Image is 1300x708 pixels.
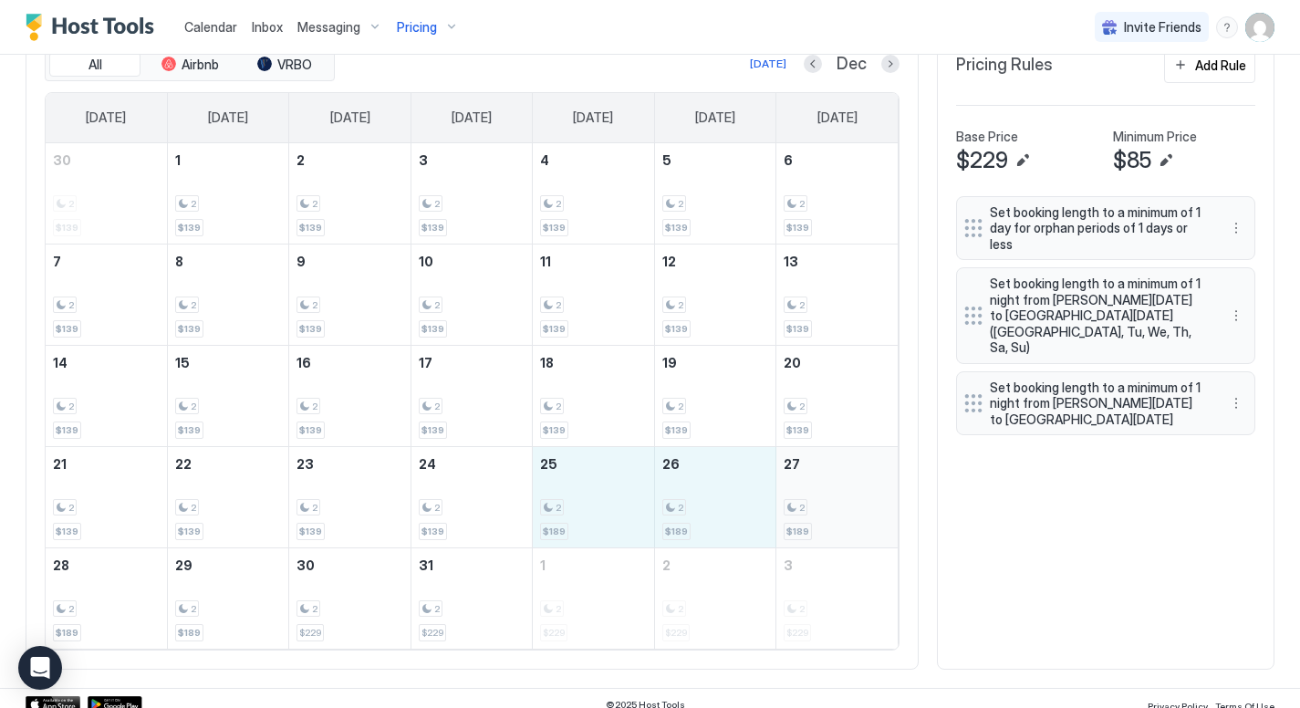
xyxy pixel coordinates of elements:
[419,355,432,370] span: 17
[776,245,898,278] a: December 13, 2025
[776,143,898,245] td: December 6, 2025
[411,244,532,345] td: December 10, 2025
[289,345,411,446] td: December 16, 2025
[662,254,676,269] span: 12
[289,547,411,649] td: December 30, 2025
[540,152,549,168] span: 4
[786,222,809,234] span: $139
[1225,217,1247,239] button: More options
[312,502,317,514] span: 2
[421,222,444,234] span: $139
[799,198,805,210] span: 2
[46,446,167,547] td: December 21, 2025
[556,502,561,514] span: 2
[397,19,437,36] span: Pricing
[68,401,74,412] span: 2
[784,152,793,168] span: 6
[167,345,288,446] td: December 15, 2025
[168,548,288,582] a: December 29, 2025
[296,152,305,168] span: 2
[175,152,181,168] span: 1
[543,526,566,537] span: $189
[665,222,688,234] span: $139
[68,93,144,142] a: Sunday
[654,143,775,245] td: December 5, 2025
[695,109,735,126] span: [DATE]
[1124,19,1201,36] span: Invite Friends
[289,245,410,278] a: December 9, 2025
[46,244,167,345] td: December 7, 2025
[167,244,288,345] td: December 8, 2025
[990,276,1207,356] span: Set booking length to a minimum of 1 night from [PERSON_NAME][DATE] to [GEOGRAPHIC_DATA][DATE] ([...
[421,424,444,436] span: $139
[662,557,671,573] span: 2
[277,57,312,73] span: VRBO
[1225,217,1247,239] div: menu
[299,526,322,537] span: $139
[46,143,167,245] td: November 30, 2025
[168,143,288,177] a: December 1, 2025
[53,254,61,269] span: 7
[1155,150,1177,172] button: Edit
[191,502,196,514] span: 2
[556,198,561,210] span: 2
[178,222,201,234] span: $139
[56,627,78,639] span: $189
[26,14,162,41] a: Host Tools Logo
[1164,47,1255,83] button: Add Rule
[956,129,1018,145] span: Base Price
[1012,150,1034,172] button: Edit
[655,245,775,278] a: December 12, 2025
[296,355,311,370] span: 16
[662,355,677,370] span: 19
[540,254,551,269] span: 11
[533,446,654,547] td: December 25, 2025
[175,557,192,573] span: 29
[208,109,248,126] span: [DATE]
[654,345,775,446] td: December 19, 2025
[289,447,410,481] a: December 23, 2025
[46,447,167,481] a: December 21, 2025
[411,548,532,582] a: December 31, 2025
[881,55,900,73] button: Next month
[312,603,317,615] span: 2
[776,548,898,582] a: January 3, 2026
[786,323,809,335] span: $139
[252,19,283,35] span: Inbox
[533,244,654,345] td: December 11, 2025
[678,198,683,210] span: 2
[182,57,219,73] span: Airbnb
[312,401,317,412] span: 2
[433,93,510,142] a: Wednesday
[1216,16,1238,38] div: menu
[68,603,74,615] span: 2
[421,323,444,335] span: $139
[1225,392,1247,414] button: More options
[419,254,433,269] span: 10
[411,547,532,649] td: December 31, 2025
[53,355,68,370] span: 14
[533,346,653,380] a: December 18, 2025
[419,456,436,472] span: 24
[191,299,196,311] span: 2
[799,93,876,142] a: Saturday
[434,502,440,514] span: 2
[175,254,183,269] span: 8
[434,299,440,311] span: 2
[178,627,201,639] span: $189
[411,346,532,380] a: December 17, 2025
[655,346,775,380] a: December 19, 2025
[411,447,532,481] a: December 24, 2025
[419,557,433,573] span: 31
[662,456,680,472] span: 26
[296,456,314,472] span: 23
[86,109,126,126] span: [DATE]
[68,502,74,514] span: 2
[56,323,78,335] span: $139
[299,627,321,639] span: $229
[411,143,532,245] td: December 3, 2025
[533,447,653,481] a: December 25, 2025
[312,198,317,210] span: 2
[252,17,283,36] a: Inbox
[191,603,196,615] span: 2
